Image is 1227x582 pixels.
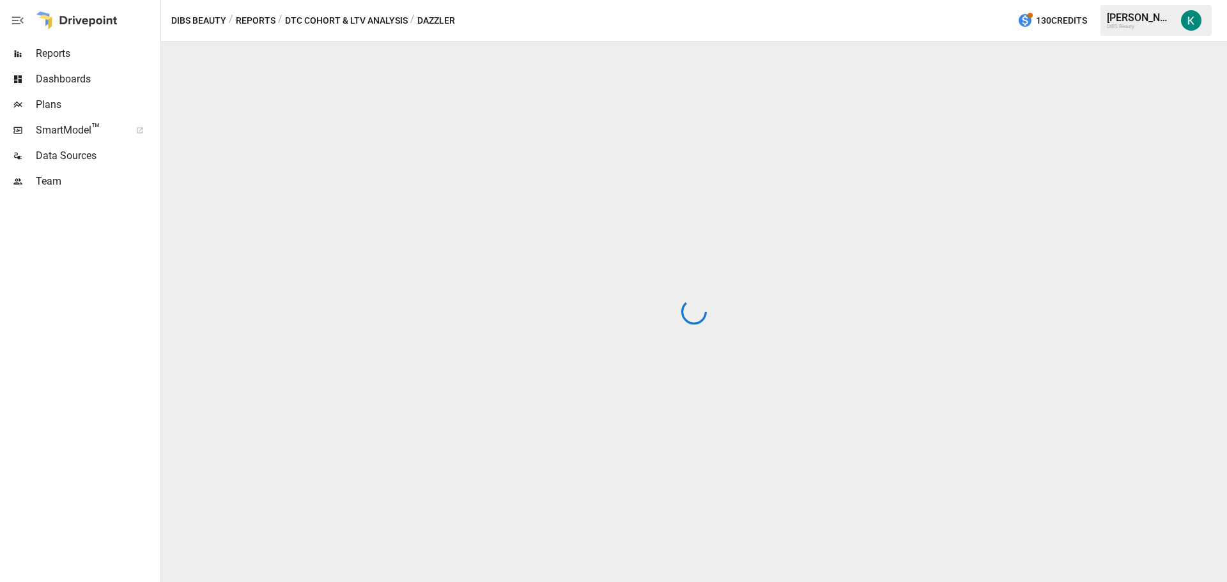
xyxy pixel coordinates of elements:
[1107,24,1173,29] div: DIBS Beauty
[36,174,158,189] span: Team
[410,13,415,29] div: /
[229,13,233,29] div: /
[1181,10,1201,31] img: Katherine Rose
[36,123,122,138] span: SmartModel
[236,13,275,29] button: Reports
[36,46,158,61] span: Reports
[36,97,158,112] span: Plans
[91,121,100,137] span: ™
[1036,13,1087,29] span: 130 Credits
[1012,9,1092,33] button: 130Credits
[1173,3,1209,38] button: Katherine Rose
[171,13,226,29] button: DIBS Beauty
[36,148,158,164] span: Data Sources
[36,72,158,87] span: Dashboards
[278,13,282,29] div: /
[285,13,408,29] button: DTC Cohort & LTV Analysis
[1107,11,1173,24] div: [PERSON_NAME]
